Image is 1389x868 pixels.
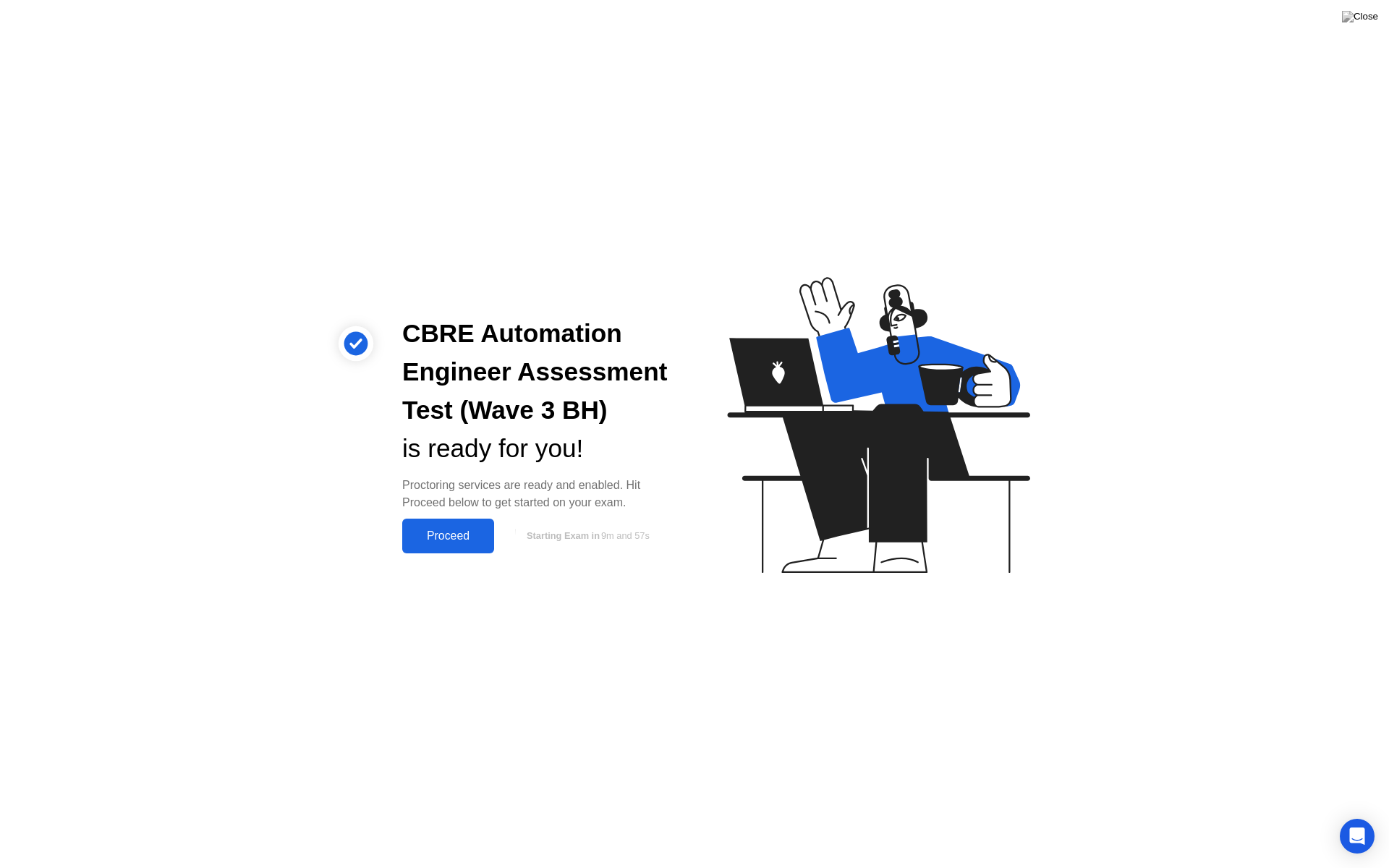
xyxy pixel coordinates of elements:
button: Proceed [402,519,494,553]
div: Proctoring services are ready and enabled. Hit Proceed below to get started on your exam. [402,477,671,511]
div: Proceed [407,529,490,542]
span: 9m and 57s [601,530,650,541]
button: Starting Exam in9m and 57s [501,522,671,550]
div: is ready for you! [402,430,671,468]
div: CBRE Automation Engineer Assessment Test (Wave 3 BH) [402,315,671,429]
img: Close [1342,11,1378,22]
div: Open Intercom Messenger [1340,819,1375,854]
